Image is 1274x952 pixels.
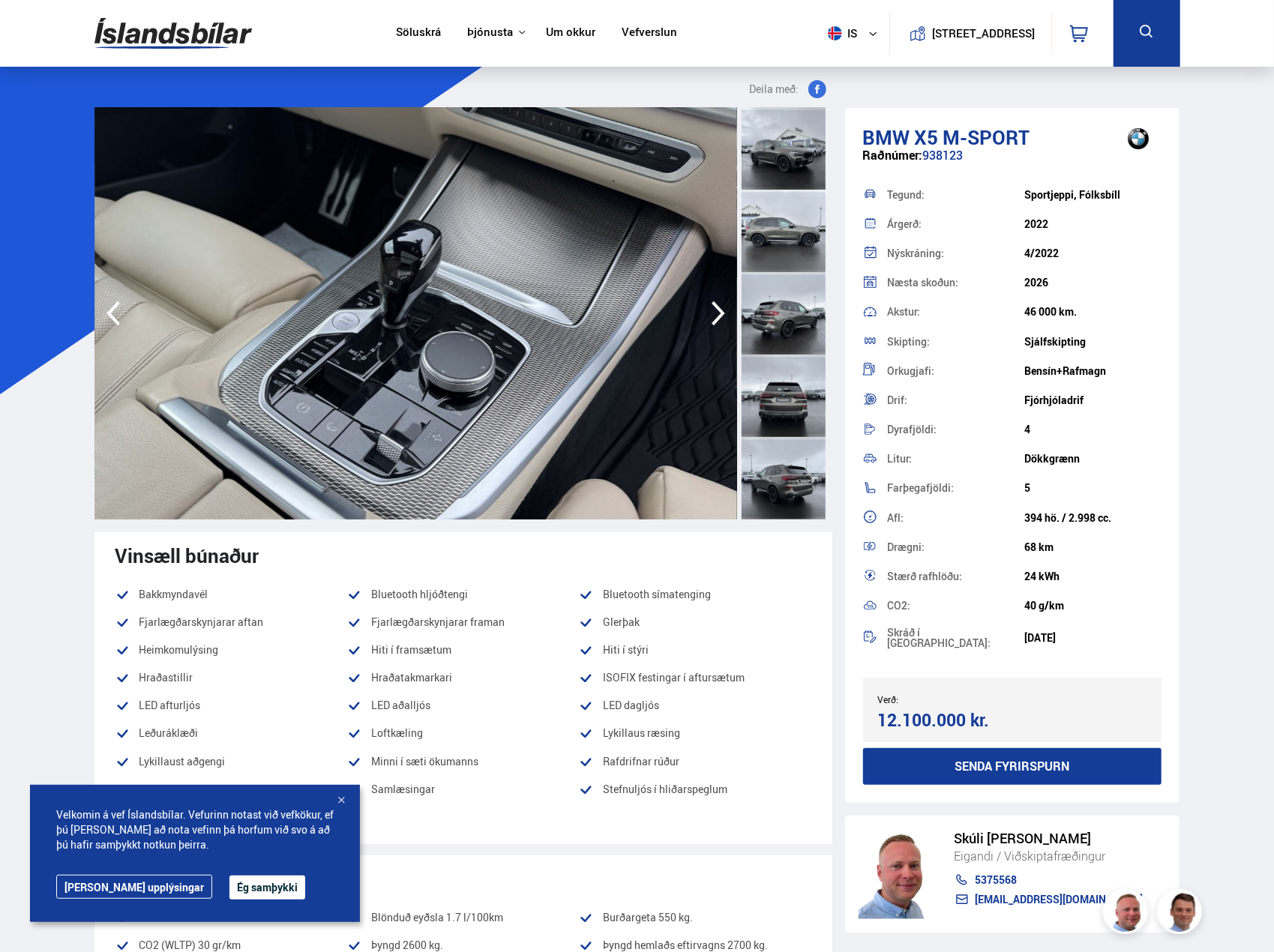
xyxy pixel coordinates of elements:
li: Stefnuljós í hliðarspeglum [579,780,811,798]
div: Skúli [PERSON_NAME] [955,831,1144,846]
li: LED afturljós [115,696,347,714]
li: Loftkæling [347,724,579,742]
li: Fjarlægðarskynjarar aftan [115,613,347,631]
li: Fjarlægðarskynjarar framan [347,613,579,631]
li: Heimkomulýsing [115,641,347,659]
li: Hiti í stýri [579,641,811,659]
li: Blönduð eyðsla 1.7 l/100km [347,909,579,927]
button: Opna LiveChat spjallviðmót [12,6,57,51]
div: Eigandi / Viðskiptafræðingur [955,846,1144,866]
div: Drif: [887,395,1024,406]
div: Orkugjafi: [887,366,1024,376]
li: Lykillaus ræsing [579,724,811,742]
button: is [822,11,889,55]
button: Senda fyrirspurn [863,748,1162,785]
div: Árgerð: [887,219,1024,229]
li: LED dagljós [579,696,811,714]
span: X5 M-SPORT [915,124,1030,151]
div: Skipting: [887,337,1024,347]
span: Raðnúmer: [863,147,923,163]
div: Skráð í [GEOGRAPHIC_DATA]: [887,627,1024,648]
div: Næsta skoðun: [887,277,1024,288]
li: Samlæsingar [347,780,579,798]
button: Ég samþykki [229,876,305,900]
li: Leðuráklæði [115,724,347,742]
li: Minni í sæti ökumanns [347,753,579,771]
div: 46 000 km. [1024,306,1162,318]
a: Um okkur [546,25,595,41]
div: 5 [1024,482,1162,494]
div: Farþegafjöldi: [887,483,1024,493]
button: [STREET_ADDRESS] [938,27,1030,40]
button: Deila með: [744,80,832,98]
div: 4 [1024,424,1162,436]
a: Söluskrá [396,25,441,41]
span: is [822,26,859,40]
div: 394 hö. / 2.998 cc. [1024,512,1162,524]
div: 12.100.000 kr. [878,710,1008,730]
li: Bluetooth símatenging [579,585,811,603]
div: Orkugjafi / Vél [115,867,811,890]
div: Tegund: [887,190,1024,200]
span: Deila með: [750,80,799,98]
img: brand logo [1108,115,1168,162]
li: Burðargeta 550 kg. [579,909,811,927]
img: FbJEzSuNWCJXmdc-.webp [1159,891,1204,936]
div: Fjórhjóladrif [1024,394,1162,406]
div: CO2: [887,600,1024,611]
div: Sjálfskipting [1024,336,1162,348]
div: 2022 [1024,218,1162,230]
div: [DATE] [1024,632,1162,644]
div: Verð: [878,694,1012,705]
span: BMW [863,124,910,151]
li: Glerþak [579,613,811,631]
span: Velkomin á vef Íslandsbílar. Vefurinn notast við vefkökur, ef þú [PERSON_NAME] að nota vefinn þá ... [56,807,334,852]
a: [EMAIL_ADDRESS][DOMAIN_NAME] [955,894,1144,906]
div: Litur: [887,454,1024,464]
img: siFngHWaQ9KaOqBr.png [1105,891,1150,936]
div: Dyrafjöldi: [887,424,1024,435]
img: G0Ugv5HjCgRt.svg [94,9,252,58]
li: Bluetooth hljóðtengi [347,585,579,603]
div: 68 km [1024,541,1162,553]
li: Hraðatakmarkari [347,669,579,687]
div: 2026 [1024,277,1162,289]
a: [PERSON_NAME] upplýsingar [56,875,212,899]
div: 24 kWh [1024,570,1162,582]
li: Bakkmyndavél [115,585,347,603]
a: 5375568 [955,874,1144,886]
li: Rafdrifnar rúður [579,753,811,771]
div: 40 g/km [1024,600,1162,612]
div: 938123 [863,148,1162,178]
li: Regnskynjari [115,780,347,798]
div: Vinsæll búnaður [115,544,811,567]
div: Drægni: [887,542,1024,552]
li: Hiti í framsætum [347,641,579,659]
div: Nýskráning: [887,248,1024,259]
a: [STREET_ADDRESS] [898,12,1043,55]
div: Stærð rafhlöðu: [887,571,1024,582]
div: Akstur: [887,307,1024,317]
a: Vefverslun [622,25,677,41]
li: LED aðalljós [347,696,579,714]
li: Lykillaust aðgengi [115,753,347,771]
div: Sportjeppi, Fólksbíll [1024,189,1162,201]
div: Dökkgrænn [1024,453,1162,465]
button: Þjónusta [467,25,513,40]
div: Bensín+Rafmagn [1024,365,1162,377]
li: Hraðastillir [115,669,347,687]
img: siFngHWaQ9KaOqBr.png [859,829,940,919]
img: svg+xml;base64,PHN2ZyB4bWxucz0iaHR0cDovL3d3dy53My5vcmcvMjAwMC9zdmciIHdpZHRoPSI1MTIiIGhlaWdodD0iNT... [828,26,842,40]
div: 4/2022 [1024,247,1162,259]
img: 3149638.jpeg [94,107,737,519]
li: ISOFIX festingar í aftursætum [579,669,811,687]
div: Afl: [887,513,1024,523]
